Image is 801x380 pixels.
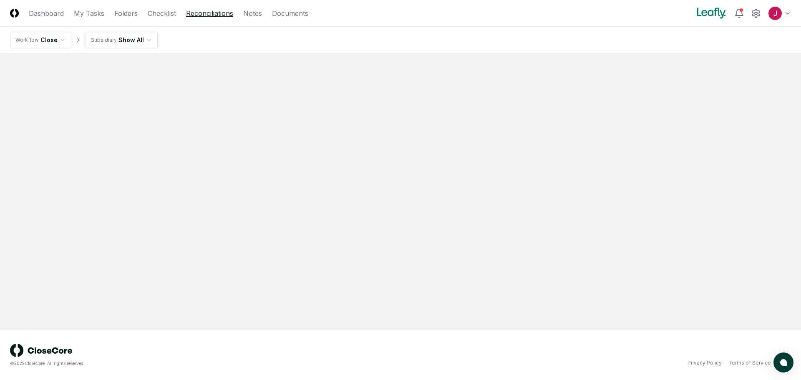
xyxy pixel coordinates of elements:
[74,8,104,18] a: My Tasks
[15,36,39,44] div: Workflow
[272,8,308,18] a: Documents
[243,8,262,18] a: Notes
[29,8,64,18] a: Dashboard
[10,9,19,18] img: Logo
[10,32,158,48] nav: breadcrumb
[91,36,117,44] div: Subsidiary
[773,352,793,372] button: atlas-launcher
[10,344,73,357] img: logo
[695,7,728,20] img: Leafly logo
[768,7,782,20] img: ACg8ocJfBSitaon9c985KWe3swqK2kElzkAv-sHk65QWxGQz4ldowg=s96-c
[148,8,176,18] a: Checklist
[186,8,233,18] a: Reconciliations
[114,8,138,18] a: Folders
[728,359,771,367] a: Terms of Service
[10,360,400,367] div: © 2025 CloseCore. All rights reserved.
[688,359,722,367] a: Privacy Policy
